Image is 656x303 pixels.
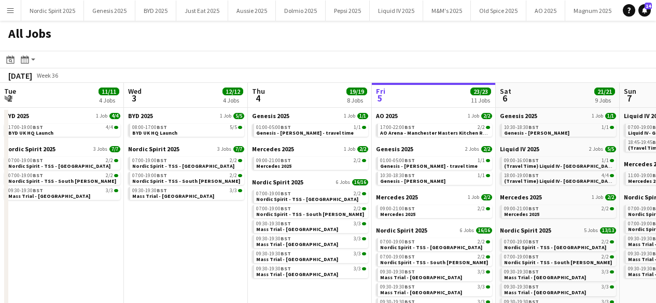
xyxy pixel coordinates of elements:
[222,88,243,95] span: 12/12
[128,112,244,120] a: BYD 20251 Job5/5
[354,206,361,211] span: 2/2
[380,238,490,250] a: 07:00-19:00BST2/2Nordic Spirit - TSS - [GEOGRAPHIC_DATA]
[624,86,636,96] span: Sun
[132,187,242,199] a: 09:30-19:30BST3/3Mass Trial - [GEOGRAPHIC_DATA]
[8,125,43,130] span: 17:00-19:00
[498,92,511,104] span: 6
[256,221,291,226] span: 09:30-19:30
[622,92,636,104] span: 7
[504,244,606,251] span: Nordic Spirit - TSS - Donington Park
[594,88,615,95] span: 21/21
[500,112,616,120] a: Genesis 20251 Job1/1
[486,126,490,129] span: 2/2
[380,163,478,169] span: Genesis - Arnold Clark - travel time
[376,86,385,96] span: Fri
[33,157,43,164] span: BST
[500,112,537,120] span: Genesis 2025
[504,259,612,266] span: Nordic Spirit - TSS - South Mimms
[344,113,355,119] span: 1 Job
[132,125,167,130] span: 08:00-17:00
[352,179,368,185] span: 16/16
[605,113,616,119] span: 1/1
[376,145,413,153] span: Genesis 2025
[380,211,415,218] span: Mercedes 2025
[404,268,415,275] span: BST
[8,187,118,199] a: 09:30-19:30BST3/3Mass Trial - [GEOGRAPHIC_DATA]
[354,251,361,256] span: 3/3
[281,124,291,131] span: BST
[376,112,492,145] div: AO 20251 Job2/217:00-22:00BST2/2AO Arena - Manchester Masters Kitchen Remix
[336,179,350,185] span: 6 Jobs
[157,172,167,179] span: BST
[504,268,614,280] a: 09:30-19:30BST3/3Mass Trial - [GEOGRAPHIC_DATA]
[602,269,609,275] span: 3/3
[528,172,539,179] span: BST
[465,146,479,152] span: 2 Jobs
[504,205,614,217] a: 09:00-21:00BST2/2Mercedes 2025
[362,126,366,129] span: 1/1
[33,172,43,179] span: BST
[256,205,366,217] a: 07:00-19:00BST2/2Nordic Spirit - TSS - South [PERSON_NAME]
[256,163,291,169] span: Mercedes 2025
[468,113,479,119] span: 1 Job
[99,88,119,95] span: 11/11
[3,92,16,104] span: 2
[4,145,55,153] span: Nordic Spirit 2025
[600,227,616,234] span: 13/13
[602,284,609,290] span: 3/3
[376,145,492,153] a: Genesis 20252 Jobs2/2
[504,158,539,163] span: 09:00-16:00
[504,254,539,259] span: 07:00-19:00
[478,158,485,163] span: 1/1
[252,145,368,178] div: Mercedes 20251 Job2/209:00-21:00BST2/2Mercedes 2025
[128,145,244,153] a: Nordic Spirit 20253 Jobs7/7
[157,157,167,164] span: BST
[96,113,107,119] span: 1 Job
[128,86,142,96] span: Wed
[326,1,370,21] button: Pepsi 2025
[8,193,90,199] span: Mass Trial - London Cardinal Place
[132,157,242,169] a: 07:00-19:00BST2/2Nordic Spirit - TSS - [GEOGRAPHIC_DATA]
[276,1,326,21] button: Dolmio 2025
[376,193,492,201] a: Mercedes 20251 Job2/2
[528,238,539,245] span: BST
[256,157,366,169] a: 09:00-21:00BST2/2Mercedes 2025
[504,206,539,211] span: 09:00-21:00
[610,126,614,129] span: 1/1
[106,188,113,193] span: 3/3
[504,163,616,169] span: (Travel Time) Liquid IV- Great North Run
[4,112,120,120] a: BYD 20251 Job4/4
[380,289,462,296] span: Mass Trial - Leeds
[4,145,120,153] a: Nordic Spirit 20253 Jobs7/7
[33,124,43,131] span: BST
[281,157,291,164] span: BST
[478,206,485,211] span: 2/2
[504,173,539,178] span: 18:00-19:00
[380,178,445,184] span: Genesis - Arnold Clark
[380,172,490,184] a: 10:30-18:30BST1/1Genesis - [PERSON_NAME]
[404,157,415,164] span: BST
[281,250,291,257] span: BST
[281,190,291,197] span: BST
[380,254,415,259] span: 07:00-19:00
[471,96,491,104] div: 11 Jobs
[132,129,177,136] span: BYD UK HQ Launch
[376,193,418,201] span: Mercedes 2025
[132,188,167,193] span: 09:30-19:30
[362,159,366,162] span: 2/2
[256,241,338,248] span: Mass Trial - Leeds
[8,124,118,136] a: 17:00-19:00BST4/4BYD UK HQ Launch
[354,125,361,130] span: 1/1
[404,205,415,212] span: BST
[106,125,113,130] span: 4/4
[128,112,153,120] span: BYD 2025
[346,88,367,95] span: 19/19
[380,205,490,217] a: 09:00-21:00BST2/2Mercedes 2025
[504,157,614,169] a: 09:00-16:00BST1/1(Travel Time) Liquid IV- [GEOGRAPHIC_DATA]
[478,254,485,259] span: 2/2
[21,1,84,21] button: Nordic Spirit 2025
[404,124,415,131] span: BST
[99,96,119,104] div: 4 Jobs
[478,173,485,178] span: 1/1
[8,129,53,136] span: BYD UK HQ Launch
